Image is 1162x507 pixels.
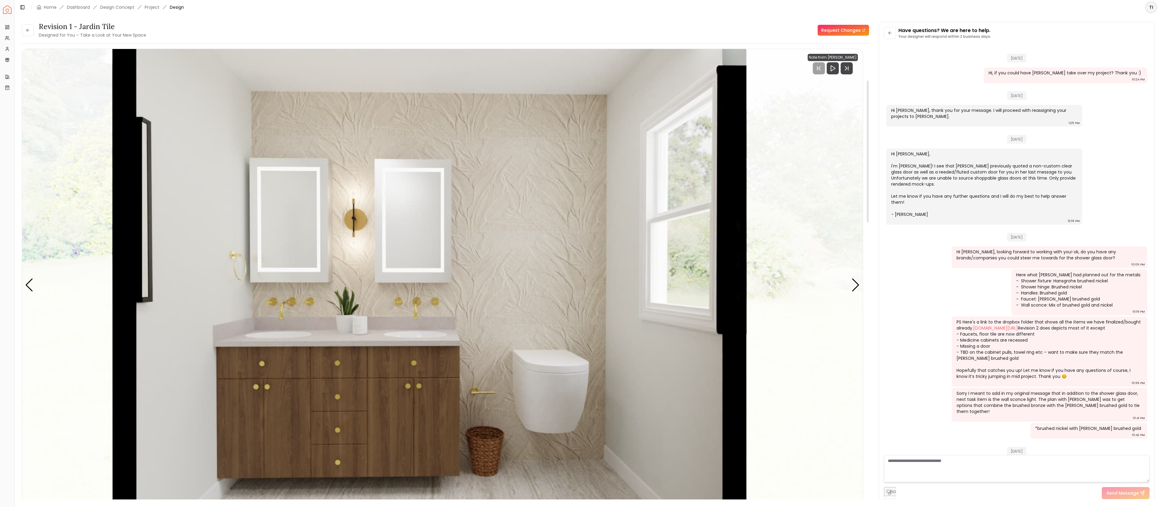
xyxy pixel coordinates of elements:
[39,22,146,31] h3: Revision 1 - Jardin Tile
[841,62,853,74] svg: Next Track
[973,325,1018,331] a: [DOMAIN_NAME][URL]
[891,151,1076,217] div: Hi [PERSON_NAME], I'm [PERSON_NAME]! I see that [PERSON_NAME] previously quoted a non-custom clea...
[100,4,134,10] li: Design Concept
[1131,262,1145,268] div: 10:06 PM
[1133,415,1145,421] div: 10:41 PM
[1016,272,1141,308] div: Here what [PERSON_NAME] had planned out for the metals: - Shower fixture: Hansgrohe brushed nicke...
[957,319,1141,379] div: PS Here's a link to the dropbox folder that shows all the items we have finalized/bought already....
[989,70,1141,76] div: Hi, if you could have [PERSON_NAME] take over my project? Thank you :)
[37,4,184,10] nav: breadcrumb
[891,107,1076,119] div: Hi [PERSON_NAME], thank you for your message. I will proceed with reassigning your projects to [P...
[1145,1,1157,13] button: TI
[898,27,991,34] p: Have questions? We are here to help.
[67,4,90,10] a: Dashboard
[1007,233,1026,242] span: [DATE]
[957,390,1141,414] div: Sorry I meant to add in my original message that in addition to the shower glass door, next task ...
[1132,76,1145,83] div: 10:24 PM
[829,65,836,72] svg: Play
[852,278,860,292] div: Next slide
[1133,309,1145,315] div: 10:19 PM
[1068,218,1080,224] div: 12:19 PM
[808,54,858,61] div: Note from [PERSON_NAME]
[1069,120,1080,126] div: 1:25 PM
[25,278,33,292] div: Previous slide
[957,249,1141,261] div: Hi [PERSON_NAME], looking forward to working with you! ok, do you have any brands/companies you c...
[39,32,146,38] small: Designed for You – Take a Look at Your New Space
[1132,432,1145,438] div: 10:42 PM
[1035,425,1141,431] div: *brushed nickel with [PERSON_NAME] brushed gold
[818,25,869,36] a: Request Changes
[44,4,57,10] a: Home
[1132,380,1145,386] div: 10:39 PM
[1146,2,1157,13] span: TI
[170,4,184,10] span: Design
[3,5,11,14] a: Spacejoy
[1007,54,1026,63] span: [DATE]
[145,4,159,10] a: Project
[1007,135,1026,144] span: [DATE]
[1007,91,1026,100] span: [DATE]
[3,5,11,14] img: Spacejoy Logo
[1007,447,1026,456] span: [DATE]
[898,34,991,39] p: Your designer will respond within 2 business days.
